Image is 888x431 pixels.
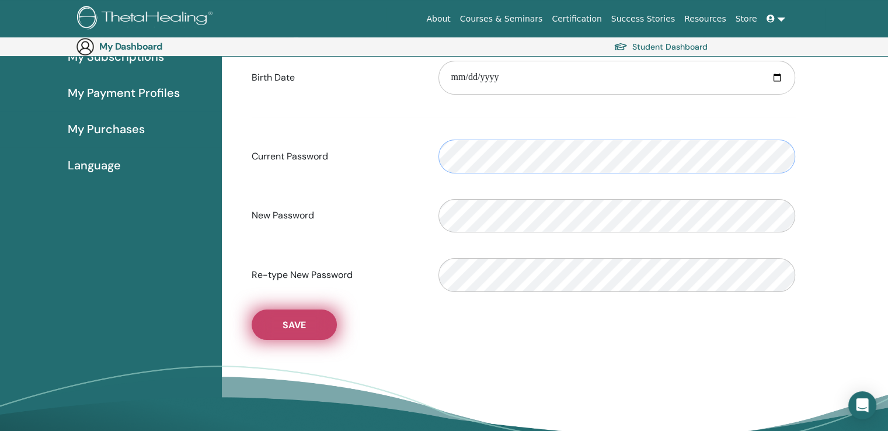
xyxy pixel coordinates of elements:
span: My Payment Profiles [68,84,180,102]
span: Save [283,319,306,331]
label: Current Password [243,145,430,168]
a: Resources [680,8,731,30]
a: Student Dashboard [614,39,708,55]
span: My Purchases [68,120,145,138]
img: logo.png [77,6,217,32]
a: Store [731,8,762,30]
img: generic-user-icon.jpg [76,37,95,56]
span: Language [68,157,121,174]
h3: My Dashboard [99,41,216,52]
a: Success Stories [607,8,680,30]
span: My Subscriptions [68,48,164,65]
img: graduation-cap.svg [614,42,628,52]
label: New Password [243,204,430,227]
div: Open Intercom Messenger [848,391,876,419]
label: Birth Date [243,67,430,89]
a: Courses & Seminars [455,8,548,30]
a: Certification [547,8,606,30]
label: Re-type New Password [243,264,430,286]
button: Save [252,310,337,340]
a: About [422,8,455,30]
